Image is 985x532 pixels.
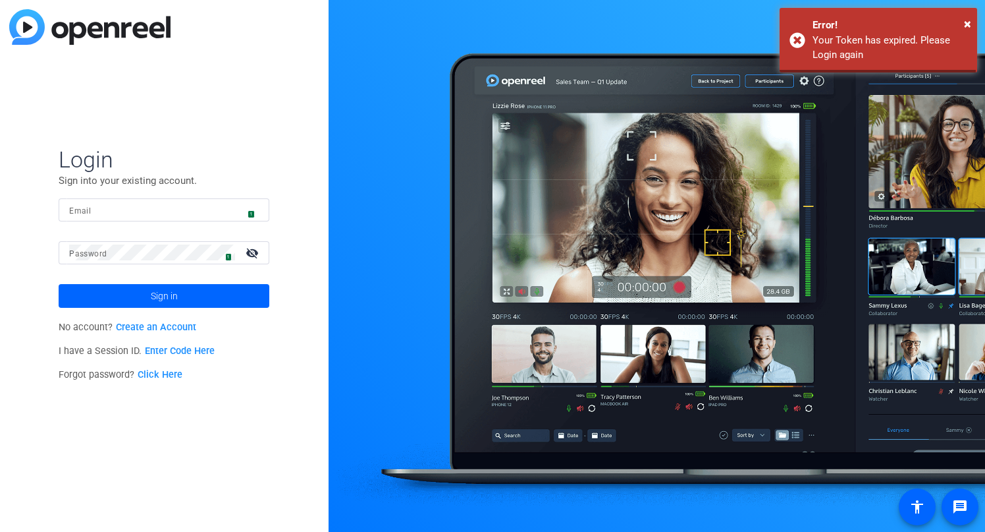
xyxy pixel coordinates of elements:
[964,16,971,32] span: ×
[952,499,968,515] mat-icon: message
[116,322,196,333] a: Create an Account
[145,345,215,357] a: Enter Code Here
[59,322,196,333] span: No account?
[238,243,269,262] mat-icon: visibility_off
[69,202,259,218] input: Enter Email Address
[812,33,967,63] div: Your Token has expired. Please Login again
[219,247,230,258] img: npw-badge-icon.svg
[812,18,967,33] div: Error!
[225,253,232,261] span: 1
[59,173,269,188] p: Sign into your existing account.
[964,14,971,34] button: Close
[909,499,925,515] mat-icon: accessibility
[59,369,182,380] span: Forgot password?
[9,9,171,45] img: blue-gradient.svg
[69,206,91,216] mat-label: Email
[151,280,178,312] span: Sign in
[69,249,107,258] mat-label: Password
[248,210,255,218] span: 1
[242,204,253,215] img: npw-badge-icon.svg
[59,284,269,308] button: Sign in
[59,146,269,173] span: Login
[138,369,182,380] a: Click Here
[59,345,215,357] span: I have a Session ID.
